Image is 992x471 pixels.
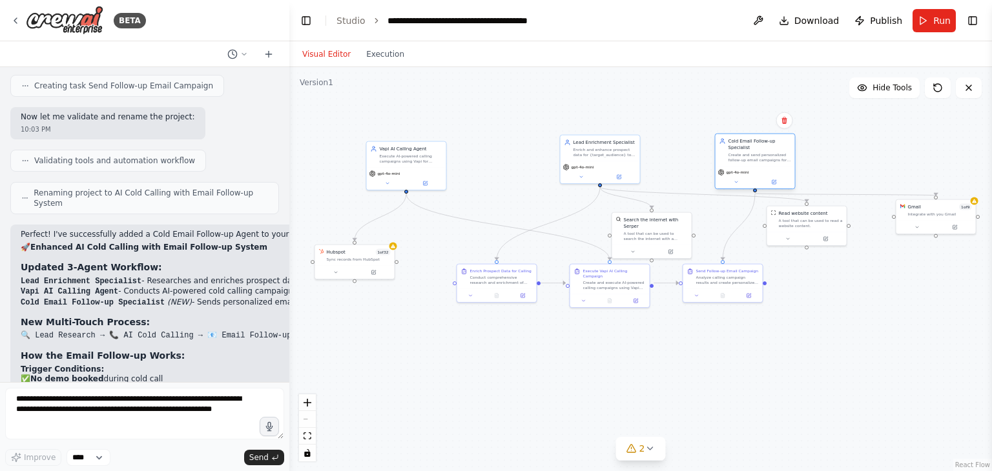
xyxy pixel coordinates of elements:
img: Gmail [900,204,905,209]
div: GmailGmail1of9Integrate with you Gmail [896,199,976,235]
g: Edge from 52d1bd59-924f-4de2-8c14-95e4fabf1e47 to 6abfd6c8-f5ed-4c53-8b9a-2130555bb027 [541,280,566,286]
g: Edge from 165c56b3-8da1-40ba-a4ff-3e5524324c29 to 48d7f4de-ebff-48c0-afad-a9a29ad8ac3c [597,187,810,202]
div: Lead Enrichment Specialist [573,139,636,146]
div: Enrich Prospect Data for CallingConduct comprehensive research and enrichment of prospects within... [457,264,537,303]
g: Edge from 165c56b3-8da1-40ba-a4ff-3e5524324c29 to 52d1bd59-924f-4de2-8c14-95e4fabf1e47 [493,187,603,260]
button: Improve [5,449,61,466]
a: Studio [336,15,366,26]
button: No output available [596,297,623,305]
button: Open in side panel [936,223,973,231]
code: Vapi AI Calling Agent [21,287,118,296]
div: Analyze calling campaign results and create personalized follow-up email sequences for prospects ... [696,275,759,285]
a: React Flow attribution [955,461,990,468]
g: Edge from 0906748f-b999-4db8-953e-894686f33f47 to 6abfd6c8-f5ed-4c53-8b9a-2130555bb027 [403,194,613,260]
div: Lead Enrichment SpecialistEnrich and enhance prospect data for {target_audience} to support {comp... [560,135,641,185]
em: (NEW) [167,297,192,306]
button: Hide left sidebar [297,12,315,30]
button: Run [913,9,956,32]
span: Creating task Send Follow-up Email Campaign [34,81,213,91]
span: Number of enabled actions [959,204,971,210]
button: Open in side panel [756,178,792,186]
button: Open in side panel [355,268,392,276]
g: Edge from dc5601df-195b-4a80-b8c1-415aa63ae3e7 to 4cb9b724-9326-4ef2-bf20-f872d071244b [719,194,758,260]
button: Open in side panel [512,292,533,299]
g: Edge from dc5601df-195b-4a80-b8c1-415aa63ae3e7 to 576cd21a-3f6e-40d3-ae59-73e9404e18ad [752,189,939,200]
nav: breadcrumb [336,14,533,27]
div: A tool that can be used to search the internet with a search_query. Supports different search typ... [624,231,688,241]
button: Publish [849,9,907,32]
button: toggle interactivity [299,445,316,461]
span: Publish [870,14,902,27]
span: gpt-4o-mini [572,165,594,170]
button: Open in side panel [738,292,759,299]
div: SerperDevToolSearch the internet with SerperA tool that can be used to search the internet with a... [612,212,692,259]
img: HubSpot [319,249,324,254]
code: 🔍 Lead Research → 📞 AI Cold Calling → 📧 Email Follow-up → 🎯 Qualified Prospects [21,331,408,340]
button: Show right sidebar [964,12,982,30]
button: zoom in [299,394,316,411]
code: Cold Email Follow-up Specialist [21,298,165,307]
div: ScrapeWebsiteToolRead website contentA tool that can be used to read a website content. [767,206,847,246]
strong: Updated 3-Agent Workflow: [21,262,162,272]
div: Hubspot [327,249,346,256]
div: Enrich Prospect Data for Calling [470,268,532,274]
g: Edge from 165c56b3-8da1-40ba-a4ff-3e5524324c29 to c9120608-5a05-4f56-a669-5294aa80a7d9 [597,187,655,208]
button: Open in side panel [807,235,844,243]
div: Cold Email Follow-up SpecialistCreate and send personalized follow-up email campaigns for {target... [715,135,796,191]
g: Edge from 0906748f-b999-4db8-953e-894686f33f47 to f540dcd3-2341-4d0c-a915-1b1c2b5ff898 [351,194,409,241]
div: BETA [114,13,146,28]
g: Edge from 6abfd6c8-f5ed-4c53-8b9a-2130555bb027 to 4cb9b724-9326-4ef2-bf20-f872d071244b [654,280,679,286]
button: Open in side panel [625,297,646,305]
button: Hide Tools [849,77,920,98]
div: Enrich and enhance prospect data for {target_audience} to support {company_name}'s cold calling c... [573,147,636,157]
strong: No demo booked [30,374,104,383]
button: Send [244,450,284,465]
div: 10:03 PM [21,125,195,134]
button: Start a new chat [258,46,279,62]
button: Execution [358,46,412,62]
button: Click to speak your automation idea [260,417,279,436]
div: Gmail [908,204,921,210]
div: Send Follow-up Email Campaign [696,268,759,274]
p: Now let me validate and rename the project: [21,112,195,123]
strong: Enhanced AI Cold Calling with Email Follow-up System [30,243,267,252]
div: Version 1 [300,77,333,88]
strong: How the Email Follow-up Works: [21,350,185,361]
code: Lead Enrichment Specialist [21,277,141,286]
div: Execute Vapi AI Calling Campaign [583,268,646,279]
div: Create and execute AI-powered calling campaigns using Vapi platform for {target_audience} represe... [583,280,646,290]
div: Search the internet with Serper [624,217,688,230]
img: Logo [26,6,103,35]
div: Read website content [779,210,828,217]
div: HubSpotHubspot1of32Sync records from HubSpot [315,245,395,280]
span: Number of enabled actions [375,249,390,256]
div: Sync records from HubSpot [327,257,391,262]
button: fit view [299,428,316,445]
span: Run [933,14,951,27]
strong: Trigger Conditions: [21,365,104,374]
img: SerperDevTool [616,217,621,222]
button: No output available [709,292,736,299]
div: Create and send personalized follow-up email campaigns for {target_audience} when cold calling at... [728,152,791,163]
div: Integrate with you Gmail [908,212,972,217]
div: Execute Vapi AI Calling CampaignCreate and execute AI-powered calling campaigns using Vapi platfo... [570,264,650,308]
button: Open in side panel [601,173,637,181]
div: Cold Email Follow-up Specialist [728,138,791,151]
button: Open in side panel [652,248,689,256]
button: 2 [616,437,666,461]
span: gpt-4o-mini [727,170,749,175]
span: Download [794,14,840,27]
span: Validating tools and automation workflow [34,155,195,166]
span: Hide Tools [873,83,912,93]
button: Open in side panel [407,179,444,187]
div: Execute AI-powered calling campaigns using Vapi for {target_audience} representing {company_name}... [380,154,442,164]
div: React Flow controls [299,394,316,461]
div: A tool that can be used to read a website content. [779,218,843,228]
span: Send [249,452,269,463]
span: Improve [24,452,56,463]
span: 2 [639,442,645,455]
span: gpt-4o-mini [378,171,400,176]
div: Vapi AI Calling Agent [380,146,442,152]
button: Switch to previous chat [222,46,253,62]
img: ScrapeWebsiteTool [771,210,776,215]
